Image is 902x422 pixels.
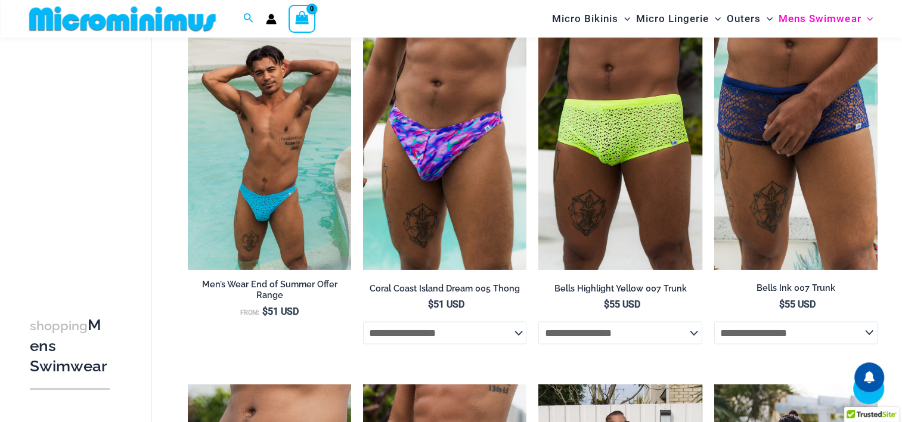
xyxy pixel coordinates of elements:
[776,4,876,34] a: Mens SwimwearMenu ToggleMenu Toggle
[633,4,724,34] a: Micro LingerieMenu ToggleMenu Toggle
[243,11,254,26] a: Search icon link
[428,298,433,309] span: $
[538,283,702,298] a: Bells Highlight Yellow 007 Trunk
[724,4,776,34] a: OutersMenu ToggleMenu Toggle
[618,4,630,34] span: Menu Toggle
[266,14,277,24] a: Account icon link
[727,4,761,34] span: Outers
[188,278,351,300] h2: Men’s Wear End of Summer Offer Range
[262,305,299,316] bdi: 51 USD
[30,40,137,278] iframe: TrustedSite Certified
[240,308,259,316] span: From:
[363,283,526,294] h2: Coral Coast Island Dream 005 Thong
[861,4,873,34] span: Menu Toggle
[363,24,526,269] a: Coral Coast Island Dream 005 Thong 01Coral Coast Island Dream 005 Thong 02Coral Coast Island Drea...
[547,2,878,36] nav: Site Navigation
[779,298,816,309] bdi: 55 USD
[549,4,633,34] a: Micro BikinisMenu ToggleMenu Toggle
[188,24,351,269] a: Coral Coast Highlight Blue 005 Thong 10Coral Coast Chevron Black 005 Thong 03Coral Coast Chevron ...
[262,305,268,316] span: $
[714,282,878,297] a: Bells Ink 007 Trunk
[604,298,640,309] bdi: 55 USD
[714,282,878,293] h2: Bells Ink 007 Trunk
[30,315,110,376] h3: Mens Swimwear
[779,298,785,309] span: $
[761,4,773,34] span: Menu Toggle
[779,4,861,34] span: Mens Swimwear
[363,24,526,269] img: Coral Coast Island Dream 005 Thong 01
[714,24,878,269] a: Bells Ink 007 Trunk 10Bells Ink 007 Trunk 11Bells Ink 007 Trunk 11
[538,24,702,269] img: Bells Highlight Yellow 007 Trunk 01
[289,5,316,32] a: View Shopping Cart, empty
[188,278,351,305] a: Men’s Wear End of Summer Offer Range
[709,4,721,34] span: Menu Toggle
[552,4,618,34] span: Micro Bikinis
[24,5,221,32] img: MM SHOP LOGO FLAT
[538,24,702,269] a: Bells Highlight Yellow 007 Trunk 01Bells Highlight Yellow 007 Trunk 03Bells Highlight Yellow 007 ...
[538,283,702,294] h2: Bells Highlight Yellow 007 Trunk
[363,283,526,298] a: Coral Coast Island Dream 005 Thong
[188,24,351,269] img: Coral Coast Highlight Blue 005 Thong 10
[604,298,609,309] span: $
[714,24,878,269] img: Bells Ink 007 Trunk 10
[428,298,464,309] bdi: 51 USD
[30,318,88,333] span: shopping
[636,4,709,34] span: Micro Lingerie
